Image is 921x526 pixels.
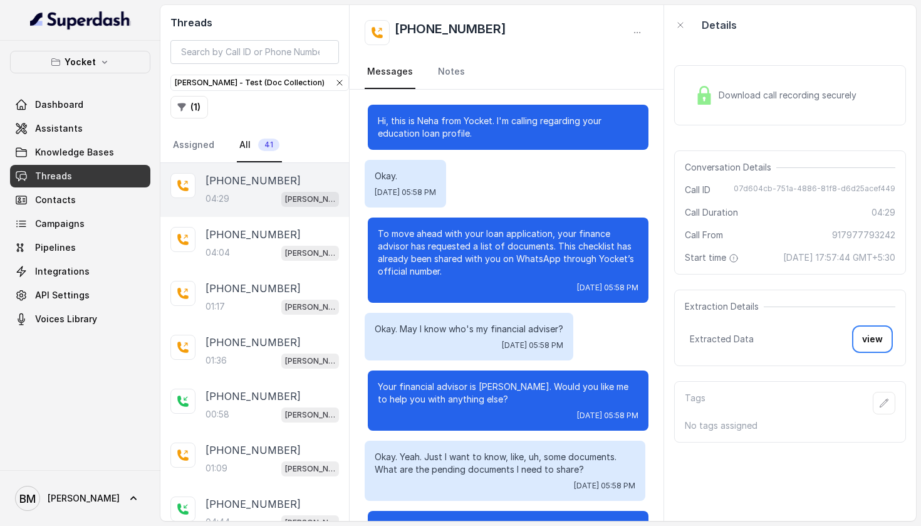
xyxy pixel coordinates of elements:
[258,139,279,151] span: 41
[378,228,638,278] p: To move ahead with your loan application, your finance advisor has requested a list of documents....
[734,184,895,196] span: 07d604cb-751a-4886-81f8-d6d25acef449
[10,236,150,259] a: Pipelines
[10,51,150,73] button: Yocket
[685,206,738,219] span: Call Duration
[35,265,90,278] span: Integrations
[206,335,301,350] p: [PHONE_NUMBER]
[285,355,335,367] p: [PERSON_NAME] - Test (Doc Collection)
[783,251,895,264] span: [DATE] 17:57:44 GMT+5:30
[395,20,506,45] h2: [PHONE_NUMBER]
[206,300,225,313] p: 01:17
[10,117,150,140] a: Assistants
[170,96,208,118] button: (1)
[10,260,150,283] a: Integrations
[832,229,895,241] span: 917977793242
[170,129,339,162] nav: Tabs
[685,229,723,241] span: Call From
[375,187,436,197] span: [DATE] 05:58 PM
[685,300,764,313] span: Extraction Details
[35,194,76,206] span: Contacts
[10,284,150,307] a: API Settings
[719,89,861,102] span: Download call recording securely
[685,392,705,414] p: Tags
[702,18,737,33] p: Details
[285,193,335,206] p: [PERSON_NAME] - Test (Doc Collection)
[10,141,150,164] a: Knowledge Bases
[206,389,301,404] p: [PHONE_NUMBER]
[685,184,710,196] span: Call ID
[10,189,150,211] a: Contacts
[206,354,227,367] p: 01:36
[285,301,335,313] p: [PERSON_NAME] - Test (Doc Collection)
[206,192,229,205] p: 04:29
[685,419,895,432] p: No tags assigned
[206,173,301,188] p: [PHONE_NUMBER]
[206,281,301,296] p: [PHONE_NUMBER]
[65,55,96,70] p: Yocket
[685,251,741,264] span: Start time
[170,129,217,162] a: Assigned
[35,98,83,111] span: Dashboard
[365,55,415,89] a: Messages
[577,283,638,293] span: [DATE] 05:58 PM
[170,15,339,30] h2: Threads
[35,146,114,159] span: Knowledge Bases
[285,463,335,475] p: [PERSON_NAME] - Test (Doc Collection)
[175,76,345,89] div: [PERSON_NAME] - Test (Doc Collection)
[10,165,150,187] a: Threads
[35,122,83,135] span: Assistants
[206,246,230,259] p: 04:04
[237,129,282,162] a: All41
[206,227,301,242] p: [PHONE_NUMBER]
[19,492,36,505] text: BM
[48,492,120,505] span: [PERSON_NAME]
[577,411,638,421] span: [DATE] 05:58 PM
[35,289,90,302] span: API Settings
[502,340,563,350] span: [DATE] 05:58 PM
[170,75,349,91] button: [PERSON_NAME] - Test (Doc Collection)
[285,409,335,421] p: [PERSON_NAME] - Test (Doc Collection)
[10,308,150,330] a: Voices Library
[206,443,301,458] p: [PHONE_NUMBER]
[365,55,649,89] nav: Tabs
[206,462,227,475] p: 01:09
[35,218,85,230] span: Campaigns
[206,497,301,512] p: [PHONE_NUMBER]
[690,333,754,345] span: Extracted Data
[10,93,150,116] a: Dashboard
[35,313,97,325] span: Voices Library
[375,170,436,182] p: Okay.
[435,55,467,89] a: Notes
[285,247,335,260] p: [PERSON_NAME] - Test (Doc Collection)
[35,241,76,254] span: Pipelines
[375,323,563,335] p: Okay. May I know who's my financial adviser?
[170,40,339,64] input: Search by Call ID or Phone Number
[378,381,638,406] p: Your financial advisor is [PERSON_NAME]. Would you like me to help you with anything else?
[872,206,895,219] span: 04:29
[10,481,150,516] a: [PERSON_NAME]
[855,328,890,350] button: view
[685,161,776,174] span: Conversation Details
[206,408,229,421] p: 00:58
[378,115,638,140] p: Hi, this is Neha from Yocket. I'm calling regarding your education loan profile.
[574,481,635,491] span: [DATE] 05:58 PM
[695,86,714,105] img: Lock Icon
[30,10,131,30] img: light.svg
[10,213,150,235] a: Campaigns
[35,170,72,182] span: Threads
[375,451,635,476] p: Okay. Yeah. Just I want to know, like, uh, some documents. What are the pending documents I need ...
